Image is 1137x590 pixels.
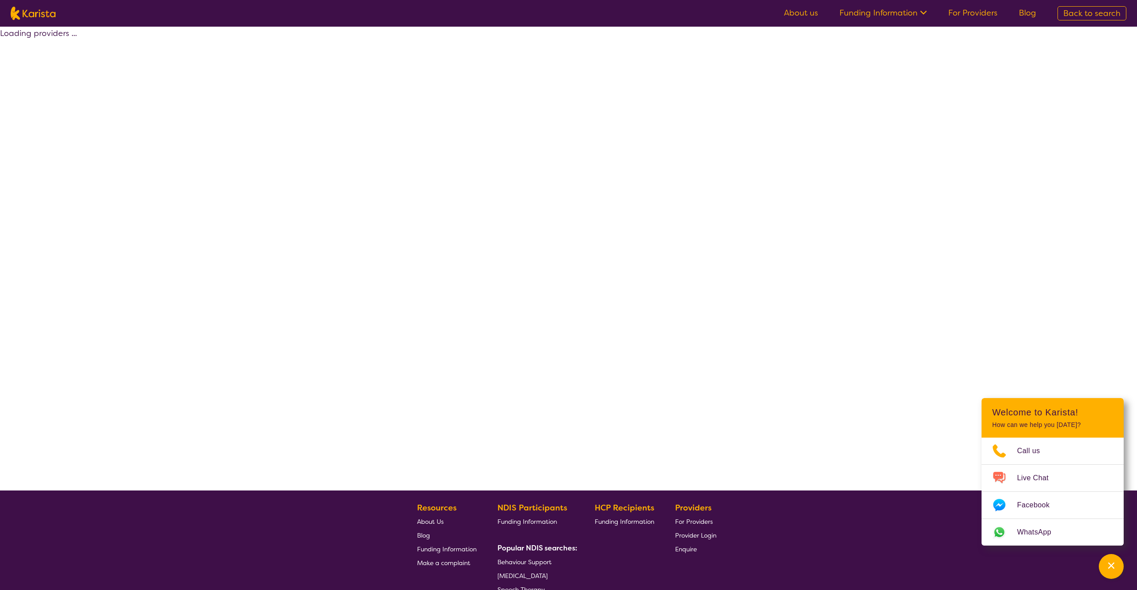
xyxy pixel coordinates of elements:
span: About Us [417,518,444,526]
a: Blog [417,528,477,542]
a: About us [784,8,818,18]
span: Funding Information [417,545,477,553]
a: Funding Information [417,542,477,556]
a: Funding Information [595,514,654,528]
a: Blog [1019,8,1036,18]
span: Enquire [675,545,697,553]
h2: Welcome to Karista! [992,407,1113,418]
a: [MEDICAL_DATA] [497,569,574,582]
a: Provider Login [675,528,716,542]
span: Live Chat [1017,471,1059,485]
span: Make a complaint [417,559,470,567]
a: Make a complaint [417,556,477,570]
span: Funding Information [497,518,557,526]
a: Behaviour Support [497,555,574,569]
span: Blog [417,531,430,539]
button: Channel Menu [1099,554,1124,579]
b: Popular NDIS searches: [497,543,577,553]
span: Facebook [1017,498,1060,512]
p: How can we help you [DATE]? [992,421,1113,429]
a: Funding Information [497,514,574,528]
b: HCP Recipients [595,502,654,513]
b: Providers [675,502,712,513]
a: Enquire [675,542,716,556]
span: WhatsApp [1017,526,1062,539]
a: For Providers [675,514,716,528]
span: [MEDICAL_DATA] [497,572,548,580]
span: Provider Login [675,531,716,539]
a: Funding Information [839,8,927,18]
a: Web link opens in a new tab. [982,519,1124,546]
a: About Us [417,514,477,528]
span: Back to search [1063,8,1121,19]
span: For Providers [675,518,713,526]
a: Back to search [1057,6,1126,20]
div: Channel Menu [982,398,1124,546]
span: Call us [1017,444,1051,458]
span: Funding Information [595,518,654,526]
b: Resources [417,502,457,513]
a: For Providers [948,8,998,18]
b: NDIS Participants [497,502,567,513]
img: Karista logo [11,7,56,20]
span: Behaviour Support [497,558,552,566]
ul: Choose channel [982,438,1124,546]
